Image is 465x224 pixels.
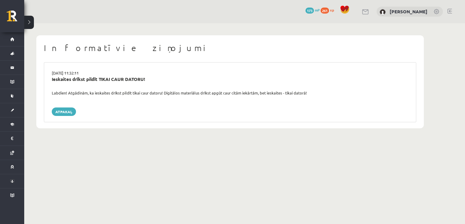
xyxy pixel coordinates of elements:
img: Dāvids Meņšovs [380,9,386,15]
span: xp [330,8,334,12]
span: 261 [321,8,329,14]
div: [DATE] 11:32:11 [47,70,413,76]
h1: Informatīvie ziņojumi [44,43,416,53]
span: mP [315,8,320,12]
a: [PERSON_NAME] [390,8,427,14]
a: 173 mP [305,8,320,12]
a: Atpakaļ [52,107,76,116]
a: Rīgas 1. Tālmācības vidusskola [7,11,24,26]
div: Labdien! Atgādinām, ka ieskaites drīkst pildīt tikai caur datoru! Digitālos materiālus drīkst apg... [47,90,413,96]
a: 261 xp [321,8,337,12]
span: 173 [305,8,314,14]
div: Ieskaites drīkst pildīt TIKAI CAUR DATORU! [52,76,408,83]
